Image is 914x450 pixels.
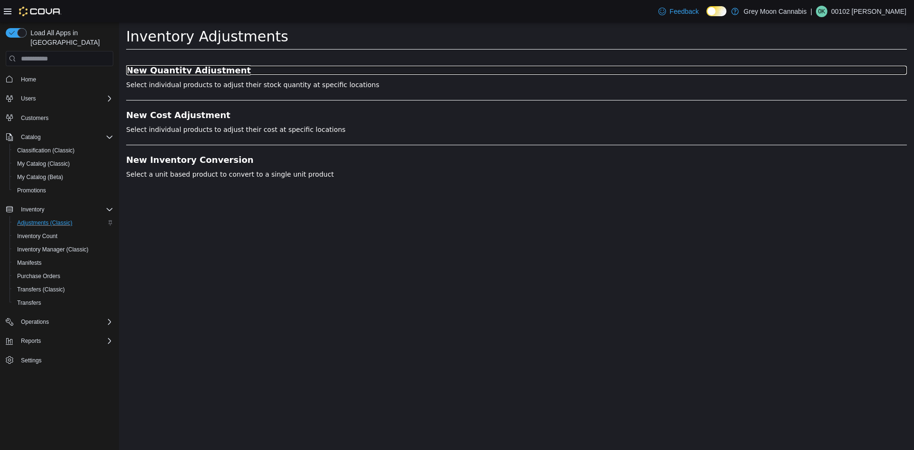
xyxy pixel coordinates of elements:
span: Feedback [670,7,699,16]
span: Reports [17,335,113,347]
a: Transfers (Classic) [13,284,69,295]
button: Inventory Count [10,230,117,243]
a: New Cost Adjustment [7,88,788,98]
p: Select individual products to adjust their cost at specific locations [7,102,788,112]
a: New Quantity Adjustment [7,43,788,53]
button: Reports [2,334,117,348]
span: Purchase Orders [13,270,113,282]
button: Inventory [2,203,117,216]
button: Transfers (Classic) [10,283,117,296]
span: Users [21,95,36,102]
span: Inventory Manager (Classic) [17,246,89,253]
span: Inventory Count [17,232,58,240]
span: Settings [17,354,113,366]
span: Home [21,76,36,83]
span: Manifests [17,259,41,267]
button: Transfers [10,296,117,310]
a: My Catalog (Beta) [13,171,67,183]
span: Transfers (Classic) [17,286,65,293]
span: My Catalog (Classic) [13,158,113,170]
button: Manifests [10,256,117,270]
span: Promotions [17,187,46,194]
button: Catalog [2,130,117,144]
span: Inventory [17,204,113,215]
span: Home [17,73,113,85]
span: Transfers [17,299,41,307]
button: Inventory Manager (Classic) [10,243,117,256]
p: Select a unit based product to convert to a single unit product [7,147,788,157]
a: Inventory Manager (Classic) [13,244,92,255]
button: Reports [17,335,45,347]
span: Settings [21,357,41,364]
a: Settings [17,355,45,366]
p: Select individual products to adjust their stock quantity at specific locations [7,58,788,68]
span: Catalog [21,133,40,141]
button: My Catalog (Classic) [10,157,117,170]
span: Operations [17,316,113,328]
span: Inventory Adjustments [7,6,169,22]
button: Operations [2,315,117,329]
span: Transfers [13,297,113,309]
span: Inventory Count [13,230,113,242]
button: Purchase Orders [10,270,117,283]
span: My Catalog (Classic) [17,160,70,168]
span: Manifests [13,257,113,269]
span: Promotions [13,185,113,196]
span: Dark Mode [706,16,707,17]
a: New Inventory Conversion [7,133,788,142]
button: Settings [2,353,117,367]
p: Grey Moon Cannabis [744,6,806,17]
span: Customers [21,114,49,122]
span: Customers [17,112,113,124]
button: Inventory [17,204,48,215]
button: Customers [2,111,117,125]
div: 00102 Kristian Serna [816,6,827,17]
button: Users [17,93,40,104]
span: My Catalog (Beta) [13,171,113,183]
a: Transfers [13,297,45,309]
span: Transfers (Classic) [13,284,113,295]
span: My Catalog (Beta) [17,173,63,181]
button: Adjustments (Classic) [10,216,117,230]
img: Cova [19,7,61,16]
button: Classification (Classic) [10,144,117,157]
span: 0K [818,6,825,17]
span: Users [17,93,113,104]
span: Inventory Manager (Classic) [13,244,113,255]
a: Home [17,74,40,85]
nav: Complex example [6,68,113,392]
button: Catalog [17,131,44,143]
span: Inventory [21,206,44,213]
input: Dark Mode [706,6,726,16]
span: Load All Apps in [GEOGRAPHIC_DATA] [27,28,113,47]
a: Classification (Classic) [13,145,79,156]
p: | [810,6,812,17]
span: Classification (Classic) [13,145,113,156]
a: Promotions [13,185,50,196]
span: Purchase Orders [17,272,60,280]
a: Purchase Orders [13,270,64,282]
button: Users [2,92,117,105]
span: Catalog [17,131,113,143]
button: My Catalog (Beta) [10,170,117,184]
button: Home [2,72,117,86]
span: Reports [21,337,41,345]
a: Inventory Count [13,230,61,242]
span: Adjustments (Classic) [13,217,113,229]
a: Adjustments (Classic) [13,217,76,229]
a: My Catalog (Classic) [13,158,74,170]
button: Promotions [10,184,117,197]
span: Classification (Classic) [17,147,75,154]
a: Feedback [655,2,703,21]
a: Manifests [13,257,45,269]
p: 00102 [PERSON_NAME] [831,6,906,17]
span: Operations [21,318,49,326]
span: Adjustments (Classic) [17,219,72,227]
button: Operations [17,316,53,328]
a: Customers [17,112,52,124]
